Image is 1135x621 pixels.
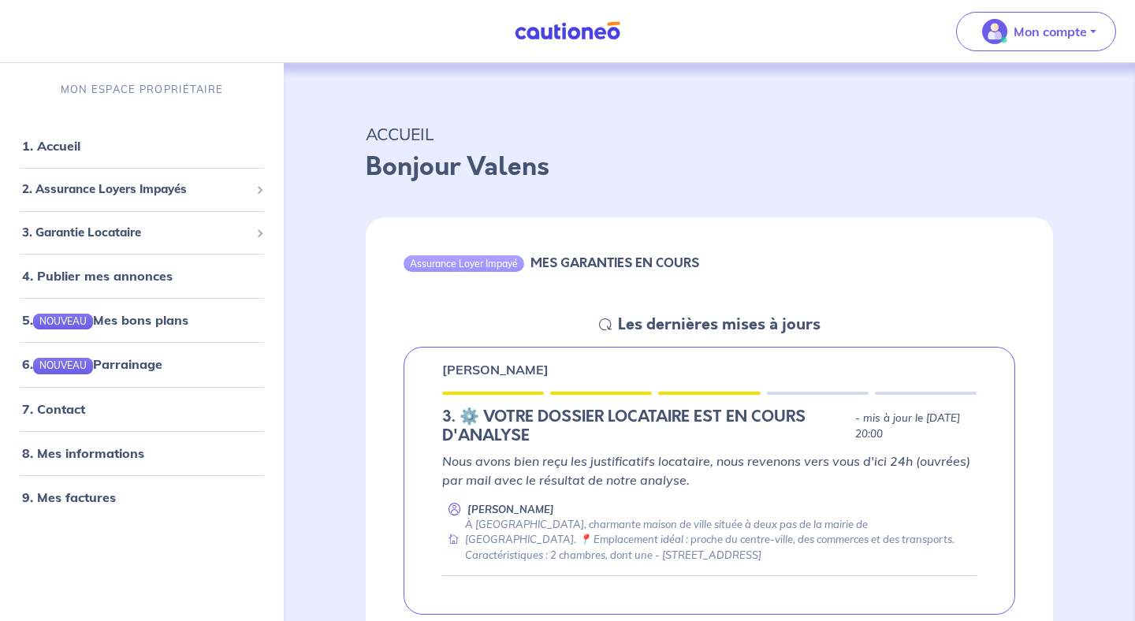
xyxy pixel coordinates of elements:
div: 3. Garantie Locataire [6,218,277,248]
h6: MES GARANTIES EN COURS [530,255,699,270]
button: illu_account_valid_menu.svgMon compte [956,12,1116,51]
img: illu_account_valid_menu.svg [982,19,1007,44]
p: [PERSON_NAME] [442,360,549,379]
span: 3. Garantie Locataire [22,224,250,242]
div: state: RENTER-DOCUMENTS-TO-EVALUATE, Context: NEW,CHOOSE-CERTIFICATE,ALONE,RENTER-DOCUMENTS [442,407,977,445]
a: 9. Mes factures [22,489,116,505]
p: MON ESPACE PROPRIÉTAIRE [61,82,223,97]
a: 8. Mes informations [22,445,144,461]
div: 5.NOUVEAUMes bons plans [6,304,277,336]
div: Assurance Loyer Impayé [404,255,524,271]
a: 7. Contact [22,401,85,417]
p: Bonjour Valens [366,148,1053,186]
div: À [GEOGRAPHIC_DATA], charmante maison de ville située à deux pas de la mairie de [GEOGRAPHIC_DATA... [442,517,977,563]
span: 2. Assurance Loyers Impayés [22,180,250,199]
a: 5.NOUVEAUMes bons plans [22,312,188,328]
h5: Les dernières mises à jours [618,315,821,334]
a: 6.NOUVEAUParrainage [22,356,162,372]
a: 1. Accueil [22,138,80,154]
div: 4. Publier mes annonces [6,260,277,292]
div: 2. Assurance Loyers Impayés [6,174,277,205]
p: Nous avons bien reçu les justificatifs locataire, nous revenons vers vous d'ici 24h (ouvrées) par... [442,452,977,489]
img: Cautioneo [508,21,627,41]
p: [PERSON_NAME] [467,502,554,517]
a: 4. Publier mes annonces [22,268,173,284]
div: 1. Accueil [6,130,277,162]
div: 9. Mes factures [6,482,277,513]
h5: 3.︎ ⚙️ VOTRE DOSSIER LOCATAIRE EST EN COURS D'ANALYSE [442,407,849,445]
div: 6.NOUVEAUParrainage [6,348,277,380]
p: - mis à jour le [DATE] 20:00 [855,411,977,442]
p: Mon compte [1014,22,1087,41]
p: ACCUEIL [366,120,1053,148]
div: 8. Mes informations [6,437,277,469]
div: 7. Contact [6,393,277,425]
